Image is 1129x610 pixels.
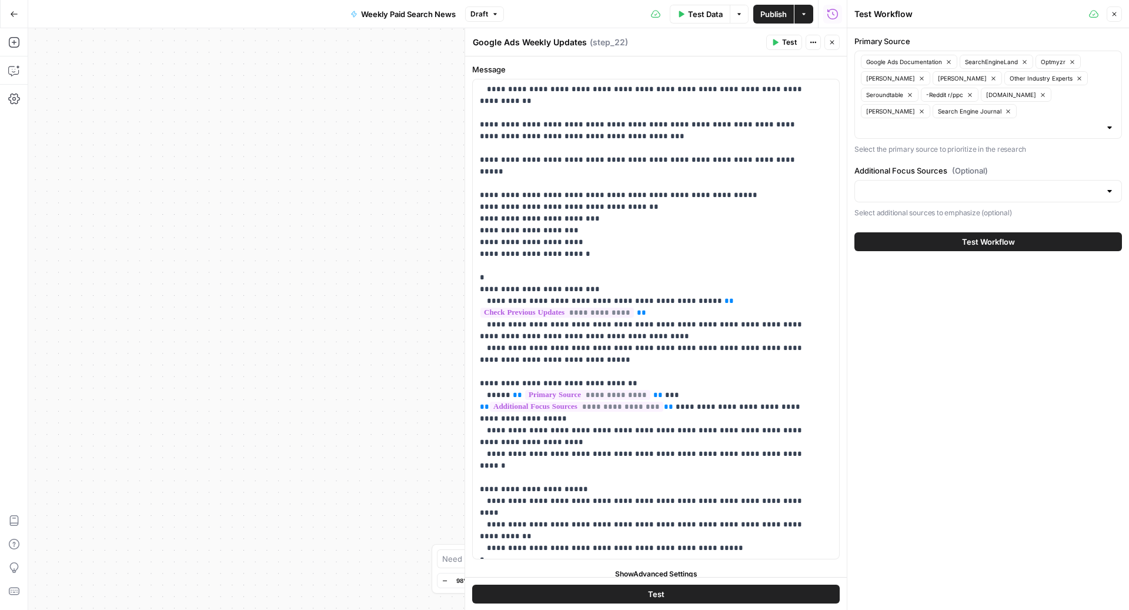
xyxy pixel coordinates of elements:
span: Show Advanced Settings [615,569,697,579]
button: Search Engine Journal [933,104,1017,118]
button: Test Data [670,5,730,24]
span: Google Ads Documentation [866,57,942,66]
button: Weekly Paid Search News [343,5,463,24]
button: -Reddit r/ppc [921,88,978,102]
span: Test [782,37,797,48]
label: Additional Focus Sources [854,165,1122,176]
button: Other Industry Experts [1004,71,1088,85]
span: [PERSON_NAME] [866,106,915,116]
span: Test Workflow [962,236,1015,248]
span: Publish [760,8,787,20]
span: [DOMAIN_NAME] [986,90,1036,99]
p: Select the primary source to prioritize in the research [854,144,1122,155]
textarea: Google Ads Weekly Updates [473,36,587,48]
span: Other Industry Experts [1010,74,1073,83]
button: [PERSON_NAME] [861,104,930,118]
span: Test [648,588,664,599]
span: [PERSON_NAME] [938,74,987,83]
span: -Reddit r/ppc [926,90,963,99]
button: Google Ads Documentation [861,55,957,69]
button: Seroundtable [861,88,918,102]
button: [DOMAIN_NAME] [981,88,1051,102]
p: Select additional sources to emphasize (optional) [854,207,1122,219]
span: 98% [456,576,469,585]
label: Primary Source [854,35,1122,47]
button: SearchEngineLand [960,55,1033,69]
span: Optmyzr [1041,57,1065,66]
button: [PERSON_NAME] [933,71,1002,85]
label: Message [472,64,840,75]
span: Draft [470,9,488,19]
button: Draft [465,6,504,22]
span: Seroundtable [866,90,903,99]
span: SearchEngineLand [965,57,1018,66]
button: Test [766,35,802,50]
span: ( step_22 ) [590,36,628,48]
span: Search Engine Journal [938,106,1001,116]
span: Weekly Paid Search News [361,8,456,20]
button: Test Workflow [854,232,1122,251]
button: Test [472,584,840,603]
button: Optmyzr [1036,55,1081,69]
button: Publish [753,5,794,24]
span: Test Data [688,8,723,20]
button: [PERSON_NAME] [861,71,930,85]
span: (Optional) [952,165,988,176]
span: [PERSON_NAME] [866,74,915,83]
